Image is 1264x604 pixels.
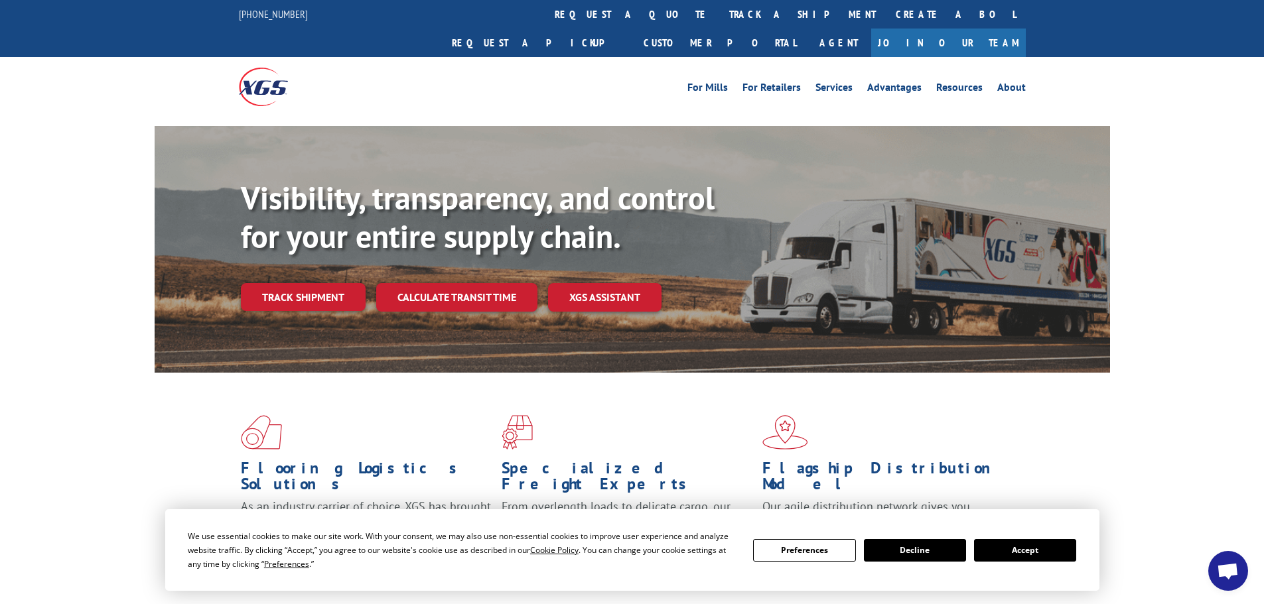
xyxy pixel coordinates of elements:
[502,460,752,499] h1: Specialized Freight Experts
[762,460,1013,499] h1: Flagship Distribution Model
[165,509,1099,591] div: Cookie Consent Prompt
[376,283,537,312] a: Calculate transit time
[502,415,533,450] img: xgs-icon-focused-on-flooring-red
[241,177,715,257] b: Visibility, transparency, and control for your entire supply chain.
[762,415,808,450] img: xgs-icon-flagship-distribution-model-red
[241,499,491,546] span: As an industry carrier of choice, XGS has brought innovation and dedication to flooring logistics...
[241,283,366,311] a: Track shipment
[502,499,752,558] p: From overlength loads to delicate cargo, our experienced staff knows the best way to move your fr...
[548,283,662,312] a: XGS ASSISTANT
[871,29,1026,57] a: Join Our Team
[864,539,966,562] button: Decline
[806,29,871,57] a: Agent
[867,82,922,97] a: Advantages
[815,82,853,97] a: Services
[188,529,737,571] div: We use essential cookies to make our site work. With your consent, we may also use non-essential ...
[239,7,308,21] a: [PHONE_NUMBER]
[241,415,282,450] img: xgs-icon-total-supply-chain-intelligence-red
[753,539,855,562] button: Preferences
[634,29,806,57] a: Customer Portal
[762,499,1007,530] span: Our agile distribution network gives you nationwide inventory management on demand.
[997,82,1026,97] a: About
[530,544,579,556] span: Cookie Policy
[264,558,309,570] span: Preferences
[1208,551,1248,591] div: Open chat
[974,539,1076,562] button: Accept
[241,460,492,499] h1: Flooring Logistics Solutions
[936,82,983,97] a: Resources
[687,82,728,97] a: For Mills
[442,29,634,57] a: Request a pickup
[742,82,801,97] a: For Retailers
